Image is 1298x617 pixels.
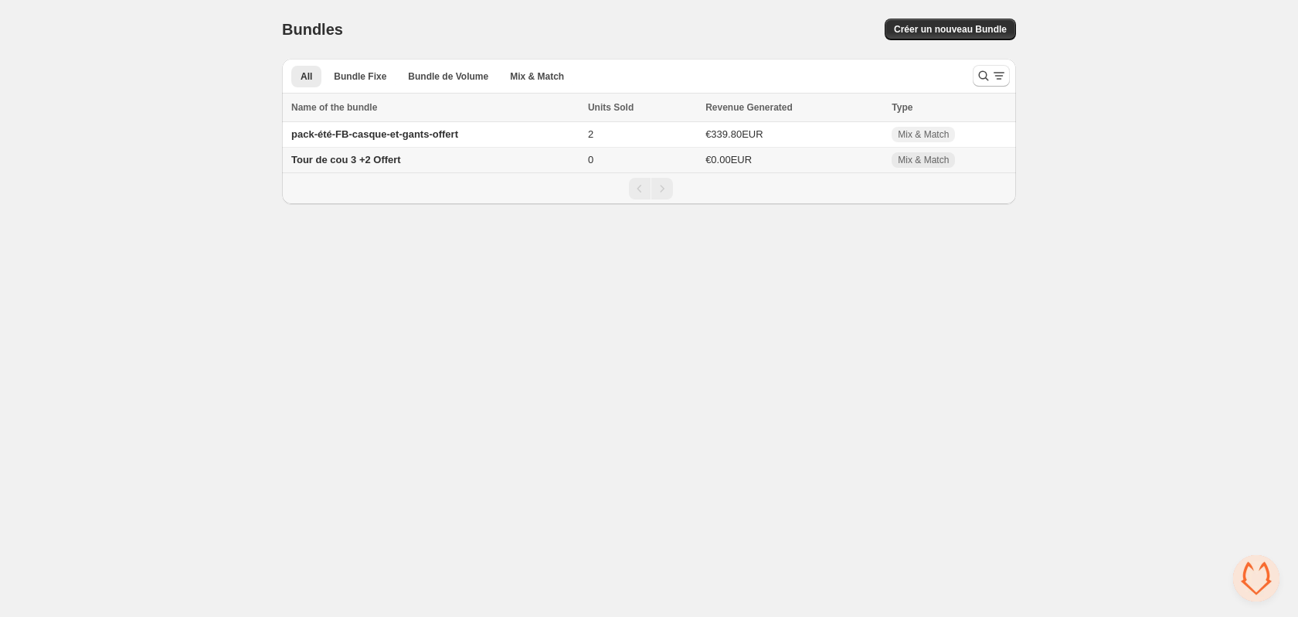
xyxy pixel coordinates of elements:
span: Tour de cou 3 +2 Offert [291,154,401,165]
span: 2 [588,128,593,140]
button: Units Sold [588,100,649,115]
span: Units Sold [588,100,634,115]
a: Ouvrir le chat [1233,555,1279,602]
nav: Pagination [282,172,1016,204]
span: Bundle de Volume [408,70,488,83]
button: Search and filter results [973,65,1010,87]
span: Mix & Match [510,70,564,83]
span: All [301,70,312,83]
span: Revenue Generated [705,100,793,115]
span: 0 [588,154,593,165]
span: Créer un nouveau Bundle [894,23,1007,36]
div: Name of the bundle [291,100,579,115]
h1: Bundles [282,20,343,39]
span: €0.00EUR [705,154,752,165]
button: Revenue Generated [705,100,808,115]
span: €339.80EUR [705,128,763,140]
div: Type [892,100,1007,115]
span: Mix & Match [898,154,949,166]
span: Mix & Match [898,128,949,141]
span: Bundle Fixe [334,70,386,83]
button: Créer un nouveau Bundle [885,19,1016,40]
span: pack-été-FB-casque-et-gants-offert [291,128,458,140]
